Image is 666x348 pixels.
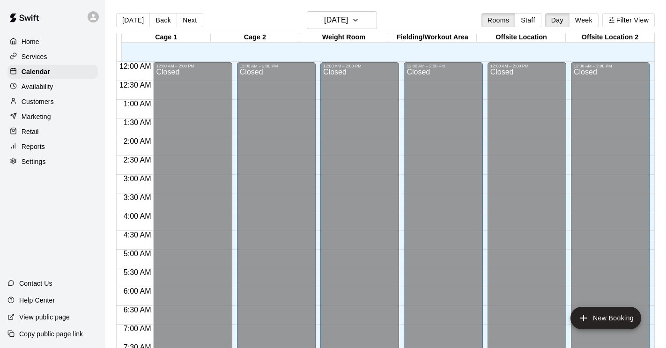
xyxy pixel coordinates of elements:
a: Marketing [7,110,98,124]
a: Customers [7,95,98,109]
div: Fielding/Workout Area [388,33,477,42]
button: Rooms [481,13,515,27]
button: Filter View [602,13,655,27]
span: 6:00 AM [121,287,154,295]
div: Cage 1 [122,33,211,42]
p: Customers [22,97,54,106]
button: Staff [515,13,541,27]
span: 5:00 AM [121,250,154,258]
div: 12:00 AM – 2:00 PM [574,64,647,68]
span: 3:00 AM [121,175,154,183]
p: Calendar [22,67,50,76]
span: 5:30 AM [121,268,154,276]
p: Retail [22,127,39,136]
span: 12:00 AM [117,62,154,70]
p: Copy public page link [19,329,83,339]
div: 12:00 AM – 2:00 PM [490,64,563,68]
a: Reports [7,140,98,154]
h6: [DATE] [324,14,348,27]
p: Availability [22,82,53,91]
div: Cage 2 [211,33,300,42]
button: [DATE] [307,11,377,29]
p: View public page [19,312,70,322]
div: Offsite Location [477,33,566,42]
a: Services [7,50,98,64]
p: Settings [22,157,46,166]
a: Home [7,35,98,49]
button: add [570,307,641,329]
span: 6:30 AM [121,306,154,314]
div: Weight Room [299,33,388,42]
span: 2:00 AM [121,137,154,145]
div: 12:00 AM – 2:00 PM [240,64,313,68]
span: 7:00 AM [121,325,154,333]
span: 4:30 AM [121,231,154,239]
button: Week [569,13,599,27]
p: Home [22,37,39,46]
a: Availability [7,80,98,94]
p: Reports [22,142,45,151]
button: [DATE] [116,13,150,27]
div: 12:00 AM – 2:00 PM [156,64,229,68]
div: 12:00 AM – 2:00 PM [323,64,396,68]
span: 3:30 AM [121,193,154,201]
a: Retail [7,125,98,139]
div: Offsite Location 2 [566,33,655,42]
p: Services [22,52,47,61]
a: Calendar [7,65,98,79]
p: Help Center [19,296,55,305]
span: 12:30 AM [117,81,154,89]
a: Settings [7,155,98,169]
span: 1:00 AM [121,100,154,108]
span: 2:30 AM [121,156,154,164]
p: Contact Us [19,279,52,288]
span: 1:30 AM [121,118,154,126]
span: 4:00 AM [121,212,154,220]
button: Day [545,13,570,27]
button: Back [149,13,177,27]
button: Next [177,13,203,27]
p: Marketing [22,112,51,121]
div: 12:00 AM – 2:00 PM [407,64,480,68]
